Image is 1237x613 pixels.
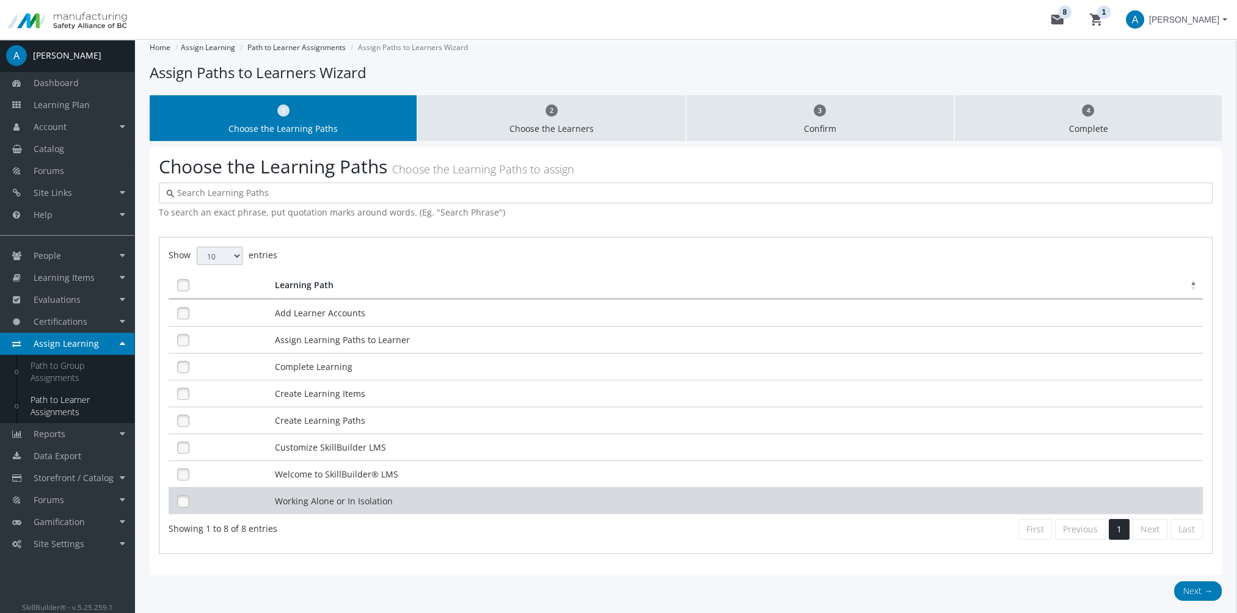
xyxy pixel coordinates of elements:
span: To search an exact phrase, put quotation marks around words. (Eg. "Search Phrase") [159,206,1213,219]
span: Help [34,209,53,220]
td: Complete Learning [272,353,1203,380]
a: Previous [1055,519,1106,540]
p: 1 [277,104,290,117]
a: First [1018,519,1052,540]
a: Home [150,42,170,53]
p: 4 [1082,104,1094,117]
span: Reports [34,428,65,440]
p: Choose the Learning Paths [159,123,407,135]
span: Assign Paths to Learners Wizard [150,62,367,82]
p: 2 [546,104,558,117]
th: Learning Path: activate to sort column descending [272,272,1203,299]
span: Forums [34,165,64,176]
td: Assign Learning Paths to Learner [272,326,1203,353]
small: SkillBuilder® - v.5.25.259.1 [22,602,113,612]
p: Confirm [696,123,944,135]
a: Assign Learning [181,42,235,53]
mat-icon: shopping_cart [1089,12,1104,27]
a: 1 [1109,519,1129,540]
button: Next → [1174,581,1222,601]
td: Create Learning Items [272,380,1203,407]
span: Assign Paths to Learners Wizard [358,42,468,53]
span: Storefront / Catalog [34,472,114,484]
div: [PERSON_NAME] [33,49,101,62]
td: Welcome to SkillBuilder® LMS [272,460,1203,487]
span: Choose the Learning Paths to assign [392,162,574,176]
td: Create Learning Paths [272,407,1203,433]
span: Learning Items [34,272,95,283]
td: Customize SkillBuilder LMS [272,433,1203,460]
a: Next [1133,519,1167,540]
span: Certifications [34,316,87,327]
span: Account [34,121,67,132]
label: Show entries [169,247,277,265]
span: Site Links [34,187,72,198]
span: Assign Learning [34,338,99,349]
span: Dashboard [34,77,79,89]
span: Data Export [34,450,81,462]
select: Showentries [197,247,243,265]
input: Search Learning Paths [174,187,1205,199]
span: Learning Plan [34,99,90,111]
td: Working Alone or In Isolation [272,487,1203,514]
span: Choose the Learning Paths [159,154,387,179]
span: Gamification [34,516,85,528]
mat-icon: mail [1050,12,1065,27]
span: A [6,45,27,66]
a: Path to Learner Assignments [18,389,134,423]
td: Add Learner Accounts [272,299,1203,326]
p: Complete [964,123,1213,135]
span: Site Settings [34,538,84,550]
p: 3 [814,104,826,117]
span: [PERSON_NAME] [1149,9,1219,31]
div: Showing 1 to 8 of 8 entries [169,518,677,535]
p: Choose the Learners [427,123,676,135]
span: Evaluations [34,294,81,305]
a: Path to Group Assignments [18,355,134,389]
span: Catalog [34,143,64,154]
span: Forums [34,494,64,506]
a: Path to Learner Assignments [247,42,346,53]
span: People [34,250,61,261]
a: Last [1170,519,1203,540]
span: A [1126,10,1144,29]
